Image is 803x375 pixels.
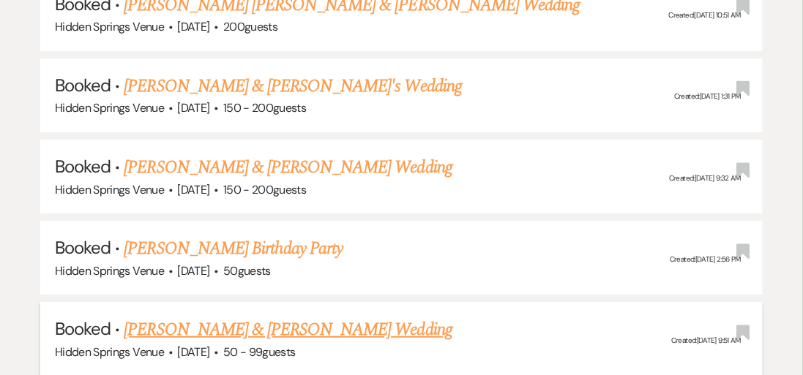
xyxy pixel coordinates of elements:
span: Created: [DATE] 9:51 AM [671,336,741,345]
span: [DATE] [177,19,209,34]
span: Booked [55,317,111,340]
span: Hidden Springs Venue [55,100,164,115]
span: Created: [DATE] 2:56 PM [670,254,741,264]
span: 150 - 200 guests [223,100,306,115]
a: [PERSON_NAME] & [PERSON_NAME] Wedding [124,317,452,343]
span: [DATE] [177,344,209,360]
span: Hidden Springs Venue [55,263,164,279]
span: 50 guests [223,263,271,279]
a: [PERSON_NAME] & [PERSON_NAME] Wedding [124,154,452,181]
span: Booked [55,155,111,178]
span: [DATE] [177,263,209,279]
span: 200 guests [223,19,277,34]
span: Hidden Springs Venue [55,182,164,197]
span: Created: [DATE] 10:51 AM [669,10,741,20]
a: [PERSON_NAME] Birthday Party [124,235,343,262]
span: Created: [DATE] 9:32 AM [669,173,741,183]
a: [PERSON_NAME] & [PERSON_NAME]'s Wedding [124,73,462,99]
span: Hidden Springs Venue [55,344,164,360]
span: [DATE] [177,182,209,197]
span: Booked [55,236,111,259]
span: Hidden Springs Venue [55,19,164,34]
span: [DATE] [177,100,209,115]
span: Created: [DATE] 1:31 PM [674,92,741,102]
span: 50 - 99 guests [223,344,296,360]
span: 150 - 200 guests [223,182,306,197]
span: Booked [55,74,111,96]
